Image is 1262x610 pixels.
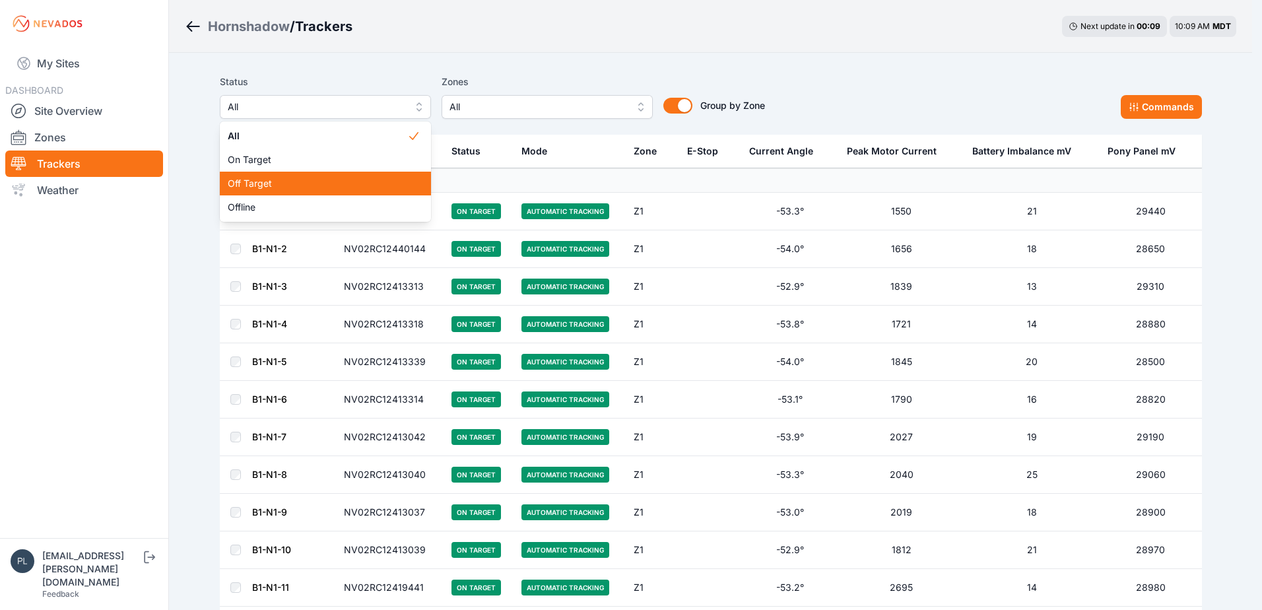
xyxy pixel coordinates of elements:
[228,153,407,166] span: On Target
[220,121,431,222] div: All
[228,201,407,214] span: Offline
[228,99,405,115] span: All
[228,129,407,143] span: All
[228,177,407,190] span: Off Target
[220,95,431,119] button: All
